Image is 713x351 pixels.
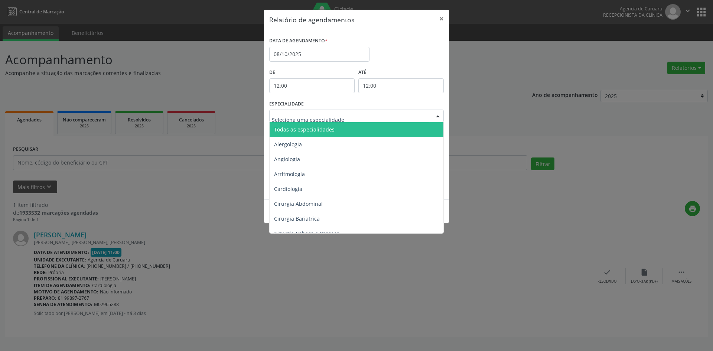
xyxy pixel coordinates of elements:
[269,67,355,78] label: De
[274,215,320,222] span: Cirurgia Bariatrica
[274,200,323,207] span: Cirurgia Abdominal
[274,185,302,192] span: Cardiologia
[434,10,449,28] button: Close
[269,47,369,62] input: Selecione uma data ou intervalo
[274,141,302,148] span: Alergologia
[274,126,335,133] span: Todas as especialidades
[269,98,304,110] label: ESPECIALIDADE
[358,67,444,78] label: ATÉ
[274,156,300,163] span: Angiologia
[358,78,444,93] input: Selecione o horário final
[269,15,354,25] h5: Relatório de agendamentos
[274,170,305,178] span: Arritmologia
[274,230,339,237] span: Cirurgia Cabeça e Pescoço
[269,35,328,47] label: DATA DE AGENDAMENTO
[269,78,355,93] input: Selecione o horário inicial
[272,112,429,127] input: Seleciona uma especialidade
